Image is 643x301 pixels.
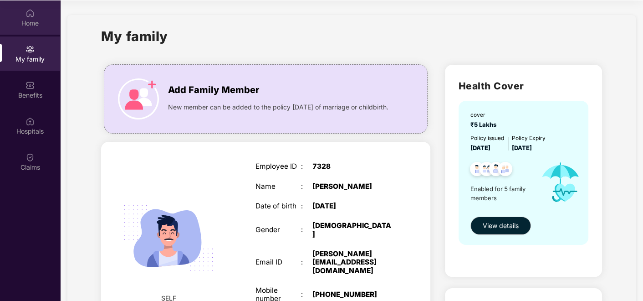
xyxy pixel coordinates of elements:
div: Name [255,182,301,191]
img: svg+xml;base64,PHN2ZyB4bWxucz0iaHR0cDovL3d3dy53My5vcmcvMjAwMC9zdmciIHdpZHRoPSI0OC45NDMiIGhlaWdodD... [466,159,488,182]
button: View details [470,217,531,235]
div: : [301,202,312,210]
img: svg+xml;base64,PHN2ZyBpZD0iSG9zcGl0YWxzIiB4bWxucz0iaHR0cDovL3d3dy53My5vcmcvMjAwMC9zdmciIHdpZHRoPS... [26,117,35,126]
span: View details [483,221,519,231]
span: [DATE] [512,144,532,151]
img: svg+xml;base64,PHN2ZyB3aWR0aD0iMjAiIGhlaWdodD0iMjAiIHZpZXdCb3g9IjAgMCAyMCAyMCIgZmlsbD0ibm9uZSIgeG... [26,45,35,54]
div: [DEMOGRAPHIC_DATA] [312,222,393,239]
span: Enabled for 5 family members [470,184,533,203]
div: : [301,162,312,171]
img: svg+xml;base64,PHN2ZyB4bWxucz0iaHR0cDovL3d3dy53My5vcmcvMjAwMC9zdmciIHdpZHRoPSI0OC45NDMiIGhlaWdodD... [494,159,516,182]
div: Gender [255,226,301,234]
div: [PERSON_NAME] [312,182,393,191]
div: Policy issued [470,134,504,143]
div: : [301,291,312,299]
span: New member can be added to the policy [DATE] of marriage or childbirth. [168,102,388,112]
div: Policy Expiry [512,134,546,143]
img: svg+xml;base64,PHN2ZyB4bWxucz0iaHR0cDovL3d3dy53My5vcmcvMjAwMC9zdmciIHdpZHRoPSIyMjQiIGhlaWdodD0iMT... [113,182,224,293]
img: icon [118,78,159,119]
div: cover [470,111,499,119]
div: [PERSON_NAME][EMAIL_ADDRESS][DOMAIN_NAME] [312,250,393,275]
h1: My family [101,26,168,47]
span: ₹5 Lakhs [470,121,499,128]
img: icon [533,153,588,212]
img: svg+xml;base64,PHN2ZyBpZD0iQmVuZWZpdHMiIHhtbG5zPSJodHRwOi8vd3d3LnczLm9yZy8yMDAwL3N2ZyIgd2lkdGg9Ij... [26,81,35,90]
div: 7328 [312,162,393,171]
div: [DATE] [312,202,393,210]
div: : [301,182,312,191]
img: svg+xml;base64,PHN2ZyB4bWxucz0iaHR0cDovL3d3dy53My5vcmcvMjAwMC9zdmciIHdpZHRoPSI0OC45MTUiIGhlaWdodD... [475,159,498,182]
div: : [301,226,312,234]
img: svg+xml;base64,PHN2ZyB4bWxucz0iaHR0cDovL3d3dy53My5vcmcvMjAwMC9zdmciIHdpZHRoPSI0OC45NDMiIGhlaWdodD... [485,159,507,182]
span: Add Family Member [168,83,259,97]
div: Date of birth [255,202,301,210]
div: Employee ID [255,162,301,171]
img: svg+xml;base64,PHN2ZyBpZD0iQ2xhaW0iIHhtbG5zPSJodHRwOi8vd3d3LnczLm9yZy8yMDAwL3N2ZyIgd2lkdGg9IjIwIi... [26,153,35,162]
span: [DATE] [470,144,490,151]
div: Email ID [255,258,301,266]
div: [PHONE_NUMBER] [312,291,393,299]
img: svg+xml;base64,PHN2ZyBpZD0iSG9tZSIgeG1sbnM9Imh0dHA6Ly93d3cudzMub3JnLzIwMDAvc3ZnIiB3aWR0aD0iMjAiIG... [26,9,35,18]
h2: Health Cover [459,78,588,93]
div: : [301,258,312,266]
